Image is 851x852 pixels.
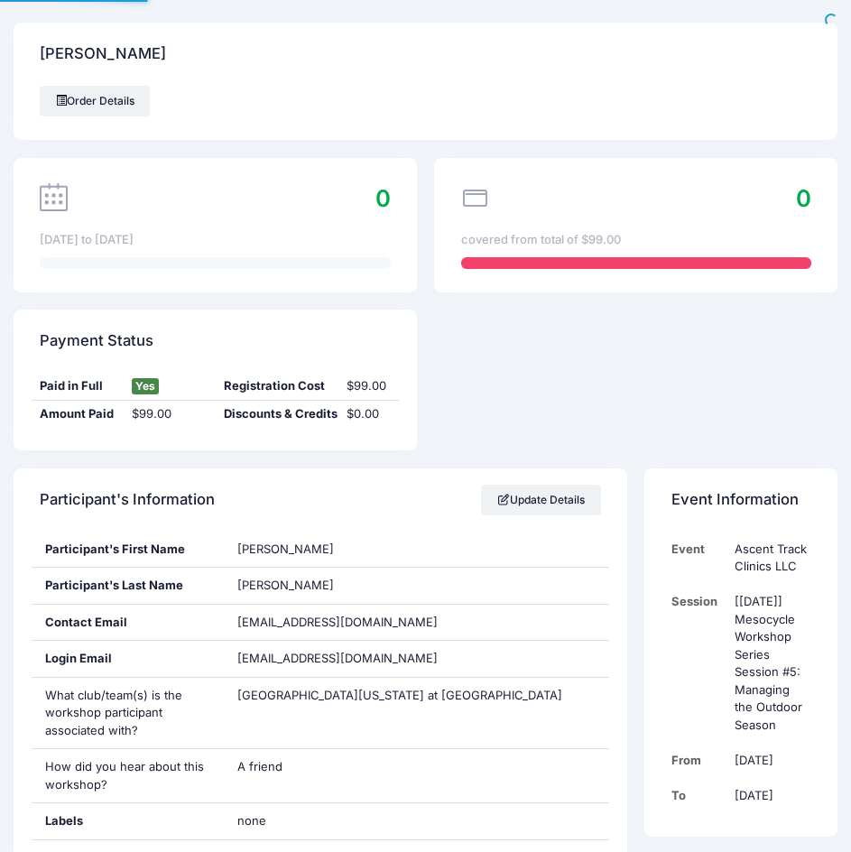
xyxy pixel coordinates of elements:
[32,641,225,677] div: Login Email
[32,568,225,604] div: Participant's Last Name
[32,678,225,749] div: What club/team(s) is the workshop participant associated with?
[726,743,810,778] td: [DATE]
[40,231,390,249] div: [DATE] to [DATE]
[32,803,225,839] div: Labels
[375,184,391,212] span: 0
[237,615,438,629] span: [EMAIL_ADDRESS][DOMAIN_NAME]
[215,377,338,395] div: Registration Cost
[40,86,150,116] a: Order Details
[132,378,159,394] span: Yes
[671,584,726,743] td: Session
[40,474,215,525] h4: Participant's Information
[796,184,811,212] span: 0
[671,778,726,813] td: To
[338,405,399,423] div: $0.00
[726,532,810,585] td: Ascent Track Clinics LLC
[32,377,124,395] div: Paid in Full
[237,759,282,773] span: A friend
[461,231,811,249] div: covered from total of $99.00
[726,584,810,743] td: [[DATE]] Mesocycle Workshop Series Session #5: Managing the Outdoor Season
[32,532,225,568] div: Participant's First Name
[215,405,338,423] div: Discounts & Credits
[40,316,153,367] h4: Payment Status
[671,532,726,585] td: Event
[237,542,334,556] span: [PERSON_NAME]
[338,377,399,395] div: $99.00
[237,688,562,702] span: [GEOGRAPHIC_DATA][US_STATE] at [GEOGRAPHIC_DATA]
[481,485,601,515] a: Update Details
[671,743,726,778] td: From
[32,749,225,802] div: How did you hear about this workshop?
[237,578,334,592] span: [PERSON_NAME]
[237,650,463,668] span: [EMAIL_ADDRESS][DOMAIN_NAME]
[123,405,215,423] div: $99.00
[40,29,166,80] h4: [PERSON_NAME]
[671,474,799,525] h4: Event Information
[237,812,463,830] span: none
[32,405,124,423] div: Amount Paid
[32,605,225,641] div: Contact Email
[726,778,810,813] td: [DATE]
